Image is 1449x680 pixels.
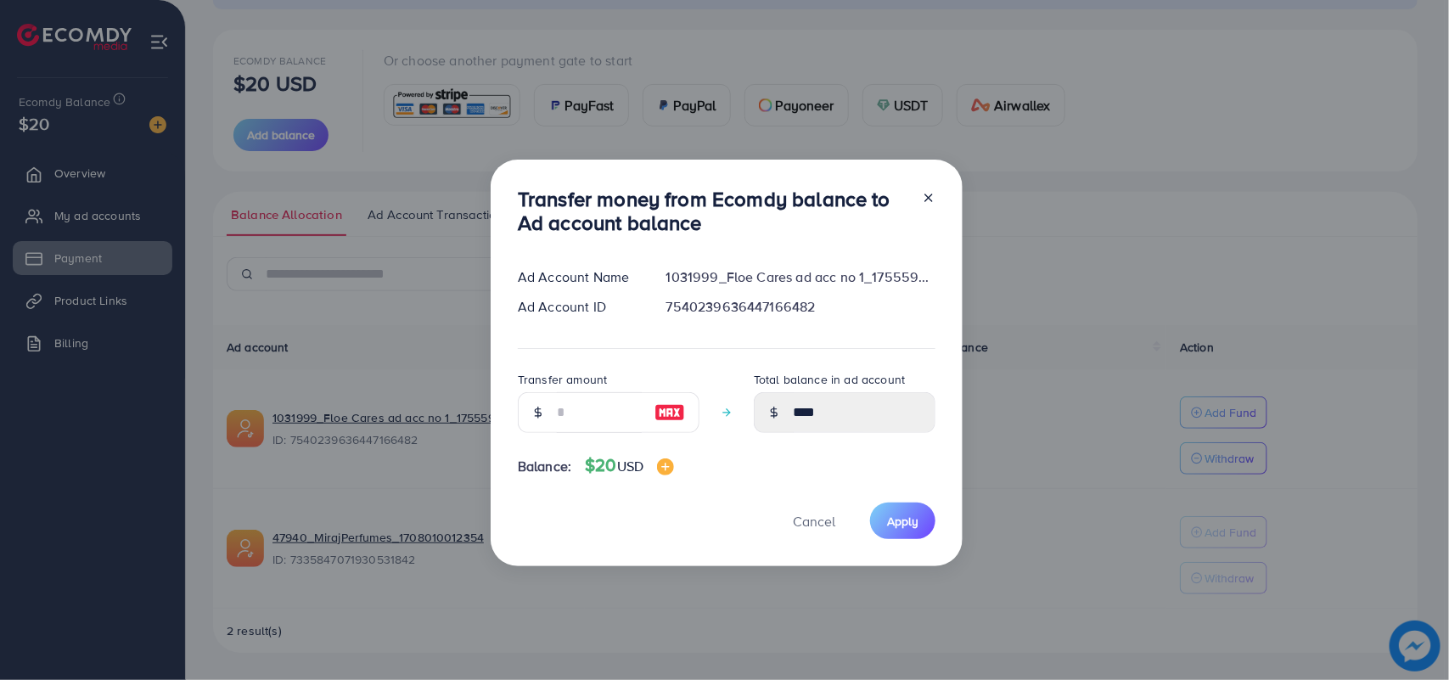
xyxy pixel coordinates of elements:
div: Ad Account ID [504,297,653,317]
button: Apply [870,503,935,539]
button: Cancel [772,503,856,539]
span: Balance: [518,457,571,476]
div: Ad Account Name [504,267,653,287]
h4: $20 [585,455,674,476]
span: USD [617,457,643,475]
h3: Transfer money from Ecomdy balance to Ad account balance [518,187,908,236]
span: Apply [887,513,918,530]
label: Transfer amount [518,371,607,388]
div: 1031999_Floe Cares ad acc no 1_1755598915786 [653,267,949,287]
img: image [654,402,685,423]
img: image [657,458,674,475]
div: 7540239636447166482 [653,297,949,317]
span: Cancel [793,512,835,531]
label: Total balance in ad account [754,371,905,388]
